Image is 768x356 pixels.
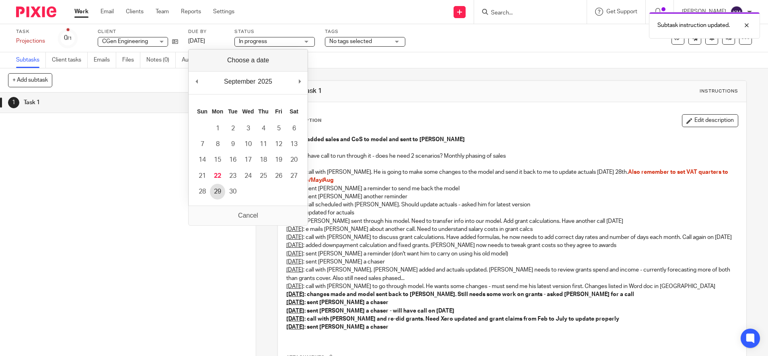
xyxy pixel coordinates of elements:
button: 30 [225,184,240,200]
strong: : sent [PERSON_NAME] a chaser [286,300,388,305]
label: Due by [188,29,224,35]
button: 5 [271,121,286,136]
p: : added downpayment calculation and fixed grants. [PERSON_NAME] now needs to tweak grant costs so... [286,241,738,249]
abbr: Monday [212,108,223,115]
label: Task [16,29,48,35]
span: In progress [239,39,267,44]
span: [DATE] [188,38,205,44]
button: 17 [240,152,256,168]
a: Subtasks [16,52,46,68]
button: 16 [225,152,240,168]
p: : sent [PERSON_NAME] another reminder [286,193,738,201]
button: 19 [271,152,286,168]
a: Work [74,8,88,16]
img: Pixie [16,6,56,17]
button: 11 [256,136,271,152]
label: Status [234,29,315,35]
div: 2025 [257,76,273,88]
u: [DATE] [286,251,303,257]
p: : [PERSON_NAME] sent through his model. Need to transfer info into our model. Add grant calculati... [286,217,738,225]
button: 22 [210,168,225,184]
h1: Task 1 [303,87,529,95]
button: 13 [286,136,302,152]
button: 27 [286,168,302,184]
strong: : changes made and model sent back to [PERSON_NAME]. Still needs some work on grants - asked [PER... [286,292,634,297]
a: Settings [213,8,234,16]
abbr: Sunday [197,108,207,115]
label: Tags [325,29,405,35]
button: 29 [210,184,225,200]
button: 20 [286,152,302,168]
button: 24 [240,168,256,184]
h1: Task 1 [24,97,162,109]
p: : call with [PERSON_NAME] to go through model. He wants some changes - must send me his latest ve... [286,282,738,290]
button: 25 [256,168,271,184]
button: 7 [195,136,210,152]
span: CGen Engineering [102,39,148,44]
button: 6 [286,121,302,136]
u: [DATE] [286,218,303,224]
div: September [223,76,257,88]
u: [DATE] [286,292,304,297]
button: 26 [271,168,286,184]
strong: : added sales and CoS to model and sent to [PERSON_NAME] [286,137,465,142]
u: [DATE] [286,300,304,305]
a: Reports [181,8,201,16]
u: [DATE] [286,210,303,216]
u: [DATE] [286,243,303,248]
u: [DATE] [286,308,304,314]
abbr: Wednesday [242,108,254,115]
p: Subtask instruction updated. [657,21,730,29]
u: [DATE] [286,324,304,330]
div: Projections [16,37,48,45]
button: 14 [195,152,210,168]
p: : e mails [PERSON_NAME] about another call. Need to understand salary costs in grant calcs [286,225,738,233]
button: 23 [225,168,240,184]
button: 15 [210,152,225,168]
a: Email [101,8,114,16]
button: 1 [210,121,225,136]
p: Need to have call to run through it - does he need 2 scenarios? Monthly phasing of sales [286,152,738,160]
button: 10 [240,136,256,152]
button: Next Month [296,76,304,88]
p: : call scheduled with [PERSON_NAME]. Should update actuals - asked him for latest version [286,201,738,209]
u: [DATE] [286,316,304,322]
button: + Add subtask [8,73,52,87]
u: [DATE] [286,267,303,273]
u: [DATE] [286,284,303,289]
u: [DATE] [286,226,303,232]
strong: : call with [PERSON_NAME] and re-did grants. Need Xero updated and grant claims from Feb to July ... [286,316,619,322]
a: Notes (0) [146,52,176,68]
button: 12 [271,136,286,152]
button: 3 [240,121,256,136]
button: 9 [225,136,240,152]
abbr: Saturday [290,108,298,115]
abbr: Tuesday [228,108,238,115]
p: : sent [PERSON_NAME] a reminder (don't want him to carry on using his old model) [286,250,738,258]
img: svg%3E [730,6,743,19]
p: : sent [PERSON_NAME] a reminder to send me back the model [286,185,738,193]
strong: : sent [PERSON_NAME] a chaser [286,324,388,330]
a: Files [122,52,140,68]
u: [DATE] [286,235,303,240]
abbr: Friday [275,108,282,115]
p: : call with [PERSON_NAME] to discuss grant calculations. Have added formulas, he now needs to add... [286,233,738,241]
p: : call with [PERSON_NAME]. He is going to make some changes to the model and send it back to me t... [286,168,738,185]
button: Previous Month [193,76,201,88]
p: : sent [PERSON_NAME] a chaser [286,258,738,266]
p: : call with [PERSON_NAME], [PERSON_NAME] added and actuals updated. [PERSON_NAME] needs to review... [286,266,738,282]
u: [DATE] [286,259,303,265]
strong: : sent [PERSON_NAME] a chaser - will have call on [DATE] [286,308,454,314]
a: Audit logs [182,52,213,68]
a: Team [156,8,169,16]
small: /1 [68,36,72,41]
div: 0 [64,33,72,43]
button: 2 [225,121,240,136]
span: No tags selected [329,39,372,44]
label: Client [98,29,178,35]
a: Client tasks [52,52,88,68]
div: 1 [8,97,19,108]
abbr: Thursday [258,108,268,115]
button: 8 [210,136,225,152]
p: : updated for actuals [286,209,738,217]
